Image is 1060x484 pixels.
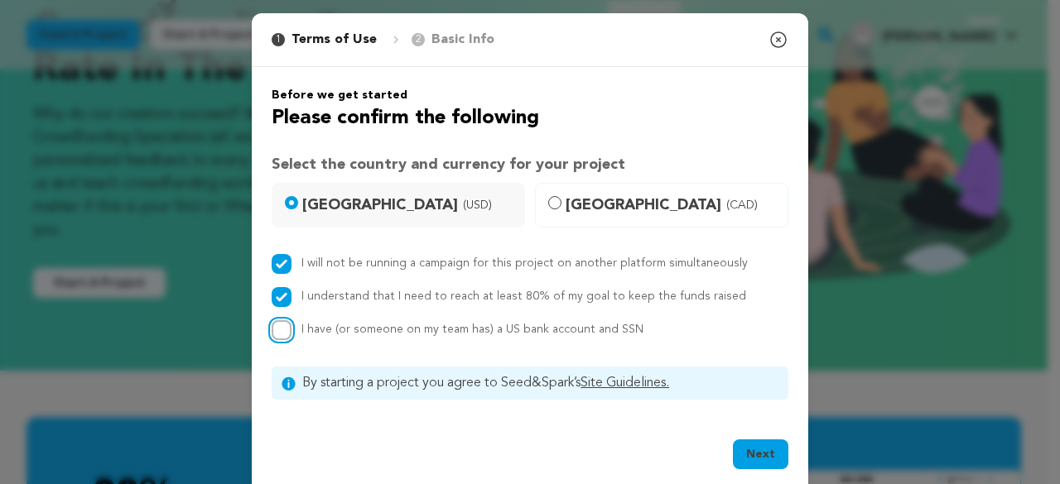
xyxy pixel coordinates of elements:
span: 1 [272,33,285,46]
h2: Please confirm the following [272,103,788,133]
p: Terms of Use [291,30,377,50]
a: Site Guidelines. [581,376,669,390]
label: I will not be running a campaign for this project on another platform simultaneously [301,257,748,269]
h6: Before we get started [272,87,788,103]
span: [GEOGRAPHIC_DATA] [302,194,514,217]
span: I have (or someone on my team has) a US bank account and SSN [301,323,643,335]
p: Basic Info [431,30,494,50]
h3: Select the country and currency for your project [272,153,788,176]
span: [GEOGRAPHIC_DATA] [566,194,778,217]
label: I understand that I need to reach at least 80% of my goal to keep the funds raised [301,290,746,302]
span: (USD) [463,197,492,213]
span: (CAD) [726,197,758,213]
span: 2 [412,33,425,46]
span: By starting a project you agree to Seed&Spark’s [302,373,778,393]
button: Next [733,439,788,469]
